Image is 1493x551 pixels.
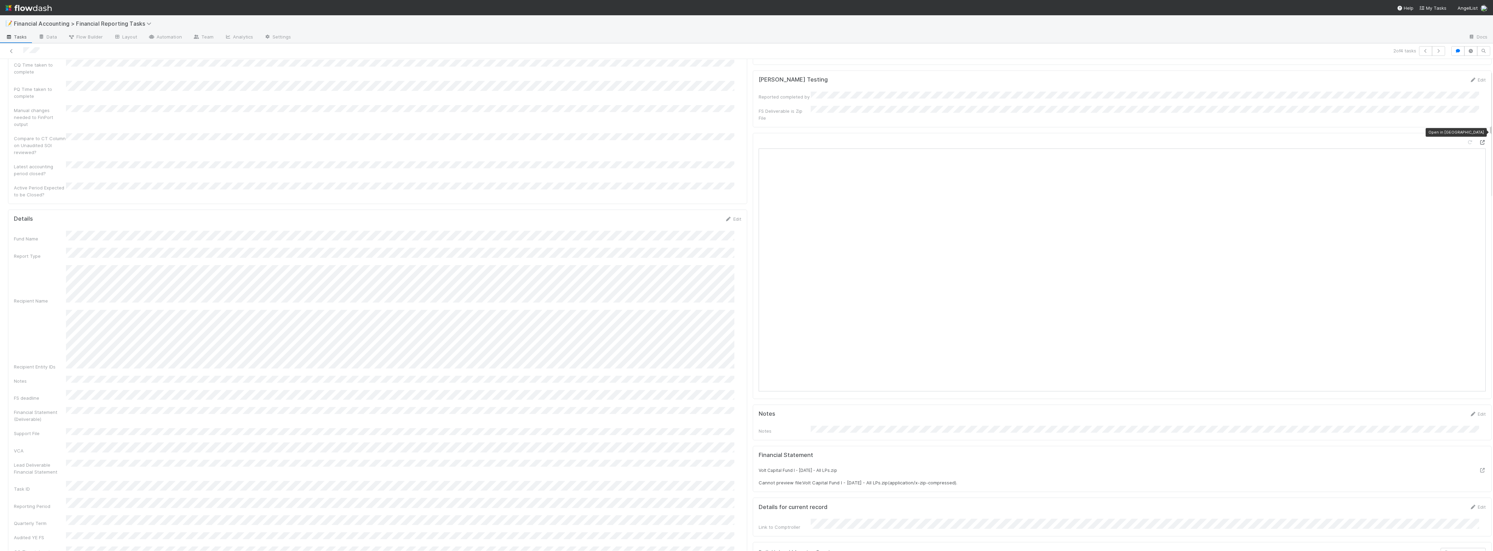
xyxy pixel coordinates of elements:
[6,20,12,26] span: 📝
[187,32,219,43] a: Team
[759,427,811,434] div: Notes
[1463,32,1493,43] a: Docs
[14,395,66,401] div: FS deadline
[14,163,66,177] div: Latest accounting period closed?
[108,32,143,43] a: Layout
[14,235,66,242] div: Fund Name
[1481,5,1487,12] img: avatar_8d06466b-a936-4205-8f52-b0cc03e2a179.png
[14,253,66,260] div: Report Type
[759,452,813,459] h5: Financial Statement
[14,461,66,475] div: Lead Deliverable Financial Statement
[759,468,837,473] small: Volt Capital Fund I - [DATE] - All LPs.zip
[68,33,103,40] span: Flow Builder
[14,503,66,510] div: Reporting Period
[759,479,1486,486] div: Cannot preview file: Volt Capital Fund I - [DATE] - All LPs.zip ( application/x-zip-compressed ).
[14,215,33,222] h5: Details
[14,534,66,541] div: Audited YE FS
[759,410,775,417] h5: Notes
[219,32,259,43] a: Analytics
[14,297,66,304] div: Recipient Name
[759,93,811,100] div: Reported completed by
[14,86,66,100] div: PQ Time taken to complete
[1458,5,1478,11] span: AngelList
[14,135,66,156] div: Compare to CT Column on Unaudited SOI reviewed?
[259,32,297,43] a: Settings
[759,524,811,531] div: Link to Comptroller
[14,378,66,384] div: Notes
[14,363,66,370] div: Recipient Entity IDs
[1419,5,1446,11] a: My Tasks
[62,32,108,43] a: Flow Builder
[1469,504,1486,510] a: Edit
[33,32,62,43] a: Data
[1469,77,1486,83] a: Edit
[725,216,741,222] a: Edit
[14,520,66,527] div: Quarterly Term
[1469,411,1486,417] a: Edit
[1397,5,1413,11] div: Help
[759,504,827,511] h5: Details for current record
[14,107,66,128] div: Manual changes needed to FinPort output
[759,108,811,121] div: FS Deliverable is Zip File
[14,184,66,198] div: Active Period Expected to be Closed?
[14,485,66,492] div: Task ID
[6,33,27,40] span: Tasks
[143,32,187,43] a: Automation
[14,447,66,454] div: VCA
[6,2,52,14] img: logo-inverted-e16ddd16eac7371096b0.svg
[14,61,66,75] div: CQ Time taken to complete
[14,430,66,437] div: Support File
[759,76,828,83] h5: [PERSON_NAME] Testing
[1393,47,1416,54] span: 2 of 4 tasks
[14,409,66,423] div: Financial Statement (Deliverable)
[14,20,155,27] span: Financial Accounting > Financial Reporting Tasks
